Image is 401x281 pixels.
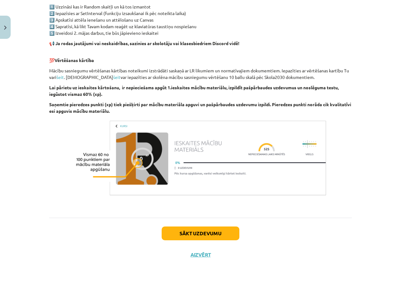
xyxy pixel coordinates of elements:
[4,26,7,30] img: icon-close-lesson-0947bae3869378f0d4975bcd49f059093ad1ed9edebbc8119c70593378902aed.svg
[49,40,239,46] strong: 📢 Ja rodas jautājumi vai neskaidrības, sazinies ar skolotāju vai klasesbiedriem Discord vidē!
[55,57,94,63] b: Vērtēšanas kārtība
[49,67,352,81] p: Mācību sasniegumu vērtēšanas kārtības noteikumi izstrādāti saskaņā ar LR likumiem un normatīvajie...
[49,101,351,114] b: Saņemtie pieredzes punkti (xp) tiek piešķirti par mācību materiāla apguvi un pašpārbaudes uzdevum...
[49,50,352,64] p: 💯
[162,226,239,240] button: Sākt uzdevumu
[49,3,352,36] p: 1️⃣ Uzzināsi kas ir Random skaitļi un kā tos izmantot 2️⃣ Iepazīsies ar SetInterval (funkciju izs...
[113,74,121,80] a: šeit
[56,74,64,80] a: šeit
[189,252,212,258] button: Aizvērt
[49,85,339,97] b: Lai pārietu uz ieskaites kārtošanu, ir nepieciešams apgūt 1.ieskaites mācību materiālu, izpildīt ...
